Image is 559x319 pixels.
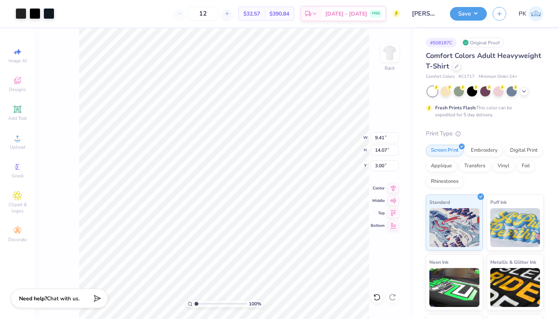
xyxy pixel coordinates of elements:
img: Paul Kelley [528,6,543,21]
img: Puff Ink [490,208,540,247]
div: Foil [517,160,535,172]
span: Add Text [8,115,27,121]
img: Neon Ink [429,268,479,307]
div: Rhinestones [426,176,464,188]
span: Middle [371,198,385,203]
a: PK [519,6,543,21]
div: # 508187C [426,38,457,47]
span: Image AI [9,58,27,64]
span: PK [519,9,526,18]
span: Upload [10,144,25,150]
img: Back [382,45,398,61]
img: Metallic & Glitter Ink [490,268,540,307]
span: Chat with us. [47,295,80,302]
span: $32.57 [243,10,260,18]
div: Vinyl [493,160,514,172]
span: # C1717 [458,74,475,80]
div: This color can be expedited for 5 day delivery. [435,104,531,118]
input: – – [188,7,218,21]
span: FREE [372,11,380,16]
span: Greek [12,173,24,179]
strong: Fresh Prints Flash: [435,105,476,111]
img: Standard [429,208,479,247]
span: Metallic & Glitter Ink [490,258,536,266]
span: Designs [9,86,26,93]
span: Bottom [371,223,385,228]
div: Screen Print [426,145,464,156]
span: Minimum Order: 24 + [479,74,517,80]
div: Digital Print [505,145,543,156]
span: Comfort Colors Adult Heavyweight T-Shirt [426,51,541,71]
span: $390.84 [269,10,289,18]
span: Center [371,186,385,191]
span: Standard [429,198,450,206]
span: Puff Ink [490,198,507,206]
div: Back [385,65,395,72]
div: Print Type [426,129,543,138]
div: Embroidery [466,145,503,156]
span: Neon Ink [429,258,448,266]
span: Comfort Colors [426,74,455,80]
span: Decorate [8,237,27,243]
div: Applique [426,160,457,172]
button: Save [450,7,487,21]
strong: Need help? [19,295,47,302]
div: Transfers [459,160,490,172]
input: Untitled Design [406,6,444,21]
span: Clipart & logos [4,202,31,214]
span: Top [371,210,385,216]
span: [DATE] - [DATE] [325,10,367,18]
div: Original Proof [460,38,504,47]
span: 100 % [249,300,261,307]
